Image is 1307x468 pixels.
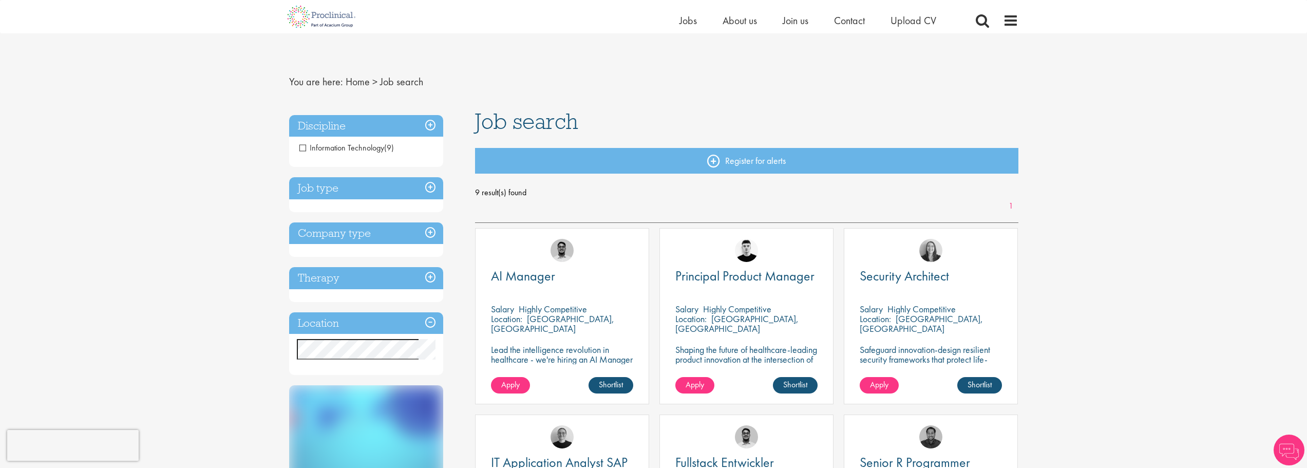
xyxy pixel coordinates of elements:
[675,377,714,394] a: Apply
[551,239,574,262] img: Timothy Deschamps
[475,148,1018,174] a: Register for alerts
[675,345,818,374] p: Shaping the future of healthcare-leading product innovation at the intersection of technology and...
[686,379,704,390] span: Apply
[783,14,808,27] a: Join us
[870,379,888,390] span: Apply
[703,303,771,315] p: Highly Competitive
[735,239,758,262] img: Patrick Melody
[491,313,522,325] span: Location:
[675,313,707,325] span: Location:
[860,313,891,325] span: Location:
[860,267,949,285] span: Security Architect
[475,107,578,135] span: Job search
[675,313,799,334] p: [GEOGRAPHIC_DATA], [GEOGRAPHIC_DATA]
[860,377,899,394] a: Apply
[299,142,384,153] span: Information Technology
[501,379,520,390] span: Apply
[491,345,633,384] p: Lead the intelligence revolution in healthcare - we're hiring an AI Manager to transform patient ...
[891,14,936,27] a: Upload CV
[491,313,614,334] p: [GEOGRAPHIC_DATA], [GEOGRAPHIC_DATA]
[1003,200,1018,212] a: 1
[860,303,883,315] span: Salary
[289,267,443,289] h3: Therapy
[1274,435,1304,465] img: Chatbot
[919,425,942,448] img: Mike Raletz
[491,267,555,285] span: AI Manager
[491,303,514,315] span: Salary
[679,14,697,27] a: Jobs
[380,75,423,88] span: Job search
[675,303,698,315] span: Salary
[7,430,139,461] iframe: reCAPTCHA
[289,177,443,199] h3: Job type
[675,270,818,283] a: Principal Product Manager
[551,425,574,448] img: Emma Pretorious
[860,345,1002,384] p: Safeguard innovation-design resilient security frameworks that protect life-changing pharmaceutic...
[289,222,443,245] h3: Company type
[860,313,983,334] p: [GEOGRAPHIC_DATA], [GEOGRAPHIC_DATA]
[491,270,633,283] a: AI Manager
[860,270,1002,283] a: Security Architect
[919,239,942,262] img: Mia Kellerman
[773,377,818,394] a: Shortlist
[346,75,370,88] a: breadcrumb link
[834,14,865,27] a: Contact
[475,185,1018,200] span: 9 result(s) found
[675,267,814,285] span: Principal Product Manager
[723,14,757,27] a: About us
[491,377,530,394] a: Apply
[887,303,956,315] p: Highly Competitive
[372,75,377,88] span: >
[289,312,443,334] h3: Location
[289,115,443,137] h3: Discipline
[957,377,1002,394] a: Shortlist
[289,75,343,88] span: You are here:
[589,377,633,394] a: Shortlist
[384,142,394,153] span: (9)
[519,303,587,315] p: Highly Competitive
[735,425,758,448] img: Timothy Deschamps
[299,142,394,153] span: Information Technology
